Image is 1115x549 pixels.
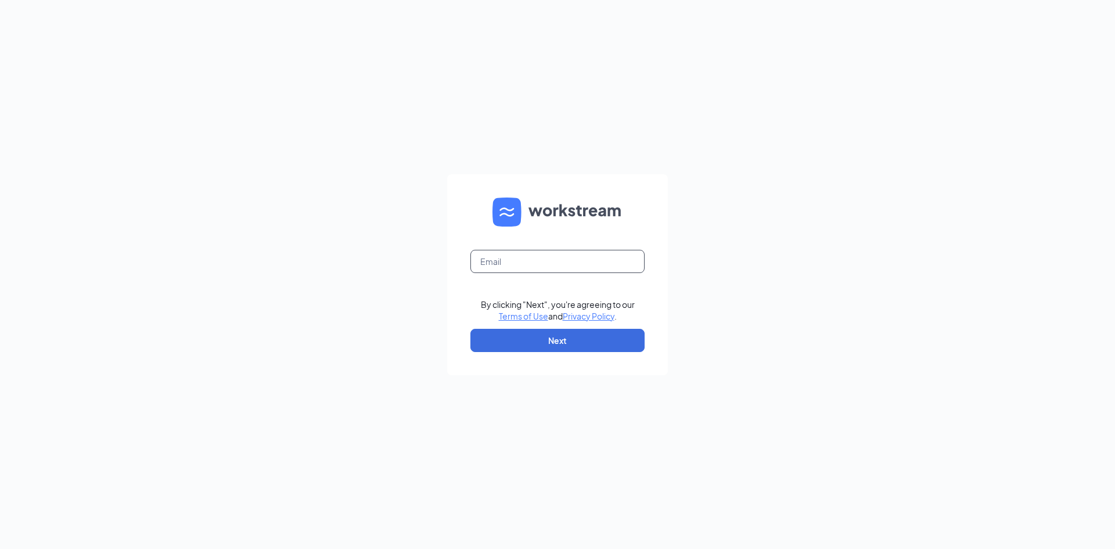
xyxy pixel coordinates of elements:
[492,198,623,227] img: WS logo and Workstream text
[563,311,614,321] a: Privacy Policy
[470,329,645,352] button: Next
[470,250,645,273] input: Email
[499,311,548,321] a: Terms of Use
[481,299,635,322] div: By clicking "Next", you're agreeing to our and .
